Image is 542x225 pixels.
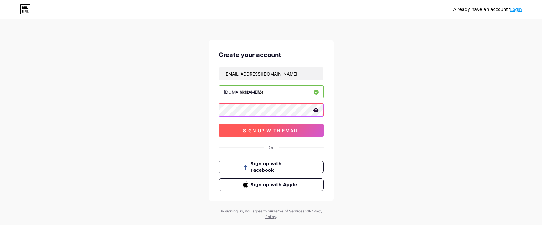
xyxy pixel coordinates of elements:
[219,50,324,60] div: Create your account
[219,86,323,98] input: username
[251,160,299,174] span: Sign up with Facebook
[219,124,324,137] button: sign up with email
[219,161,324,173] button: Sign up with Facebook
[243,128,299,133] span: sign up with email
[224,89,261,95] div: [DOMAIN_NAME]/
[251,181,299,188] span: Sign up with Apple
[510,7,522,12] a: Login
[219,67,323,80] input: Email
[269,144,274,151] div: Or
[273,209,302,213] a: Terms of Service
[453,6,522,13] div: Already have an account?
[219,178,324,191] button: Sign up with Apple
[218,208,324,220] div: By signing up, you agree to our and .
